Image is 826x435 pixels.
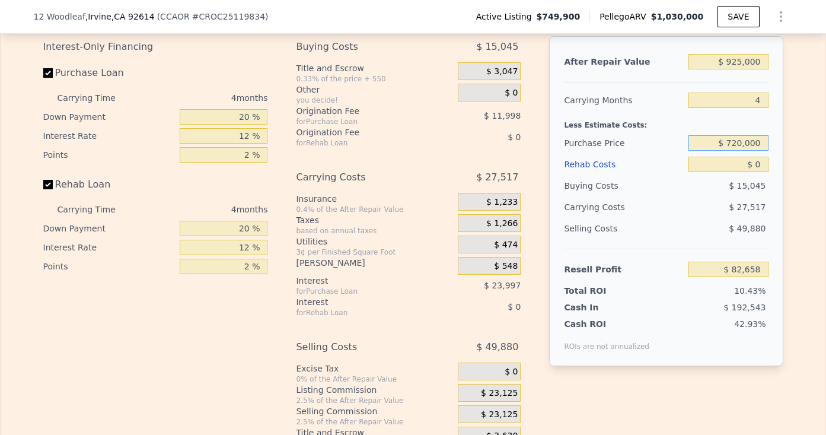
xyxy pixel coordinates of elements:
span: $ 192,543 [723,303,766,312]
div: Cash In [564,301,638,313]
div: 3¢ per Finished Square Foot [296,247,453,257]
span: 10.43% [734,286,766,296]
div: Carrying Costs [564,196,638,218]
span: $ 0 [505,88,518,99]
div: [PERSON_NAME] [296,257,453,269]
span: , Irvine [85,11,155,23]
div: Points [43,145,176,164]
div: Carrying Costs [296,167,428,188]
span: $ 23,125 [481,409,518,420]
div: Selling Commission [296,405,453,417]
div: Other [296,84,453,96]
span: $ 1,233 [486,197,518,208]
div: Down Payment [43,219,176,238]
div: 2.5% of the After Repair Value [296,417,453,427]
div: 4 months [139,88,268,107]
div: Selling Costs [296,336,428,358]
div: for Rehab Loan [296,308,428,317]
div: Cash ROI [564,318,649,330]
span: Active Listing [476,11,537,23]
div: Interest [296,275,428,287]
input: Purchase Loan [43,68,53,78]
div: Less Estimate Costs: [564,111,768,132]
div: 4 months [139,200,268,219]
button: SAVE [717,6,759,27]
span: 42.93% [734,319,766,329]
div: Utilities [296,236,453,247]
div: Taxes [296,214,453,226]
button: Show Options [769,5,793,28]
span: CCAOR [160,12,190,21]
div: for Purchase Loan [296,117,428,126]
span: $ 27,517 [729,202,766,212]
span: $ 15,045 [729,181,766,190]
div: Rehab Costs [564,154,684,175]
div: Purchase Price [564,132,684,154]
div: for Purchase Loan [296,287,428,296]
div: Interest Rate [43,126,176,145]
span: $1,030,000 [651,12,704,21]
span: $ 0 [505,367,518,377]
div: Listing Commission [296,384,453,396]
span: $ 0 [508,302,521,312]
div: ROIs are not annualized [564,330,649,351]
div: Buying Costs [564,175,684,196]
div: Insurance [296,193,453,205]
div: 0.33% of the price + 550 [296,74,453,84]
div: based on annual taxes [296,226,453,236]
label: Rehab Loan [43,174,176,195]
label: Purchase Loan [43,62,176,84]
input: Rehab Loan [43,180,53,189]
div: Carrying Time [58,88,135,107]
span: $ 3,047 [486,66,518,77]
span: $ 11,998 [484,111,521,120]
div: Origination Fee [296,126,428,138]
div: Resell Profit [564,259,684,280]
span: Pellego ARV [599,11,651,23]
div: Carrying Months [564,90,684,111]
span: $ 15,045 [476,36,518,58]
span: , CA 92614 [111,12,155,21]
span: $749,900 [537,11,581,23]
div: Total ROI [564,285,638,297]
div: After Repair Value [564,51,684,72]
span: $ 27,517 [476,167,518,188]
span: $ 548 [494,261,518,272]
div: Points [43,257,176,276]
div: Carrying Time [58,200,135,219]
span: $ 1,266 [486,218,518,229]
div: Excise Tax [296,363,453,374]
div: Title and Escrow [296,62,453,74]
span: $ 49,880 [476,336,518,358]
div: Buying Costs [296,36,428,58]
span: # CROC25119834 [192,12,265,21]
span: $ 23,125 [481,388,518,399]
div: Origination Fee [296,105,428,117]
div: for Rehab Loan [296,138,428,148]
div: Interest-Only Financing [43,36,268,58]
div: ( ) [157,11,269,23]
div: Selling Costs [564,218,684,239]
span: $ 49,880 [729,224,766,233]
span: $ 474 [494,240,518,250]
div: 0.4% of the After Repair Value [296,205,453,214]
span: 12 Woodleaf [34,11,85,23]
div: 2.5% of the After Repair Value [296,396,453,405]
div: Interest [296,296,428,308]
div: 0% of the After Repair Value [296,374,453,384]
span: $ 0 [508,132,521,142]
div: Interest Rate [43,238,176,257]
span: $ 23,997 [484,281,521,290]
div: you decide! [296,96,453,105]
div: Down Payment [43,107,176,126]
